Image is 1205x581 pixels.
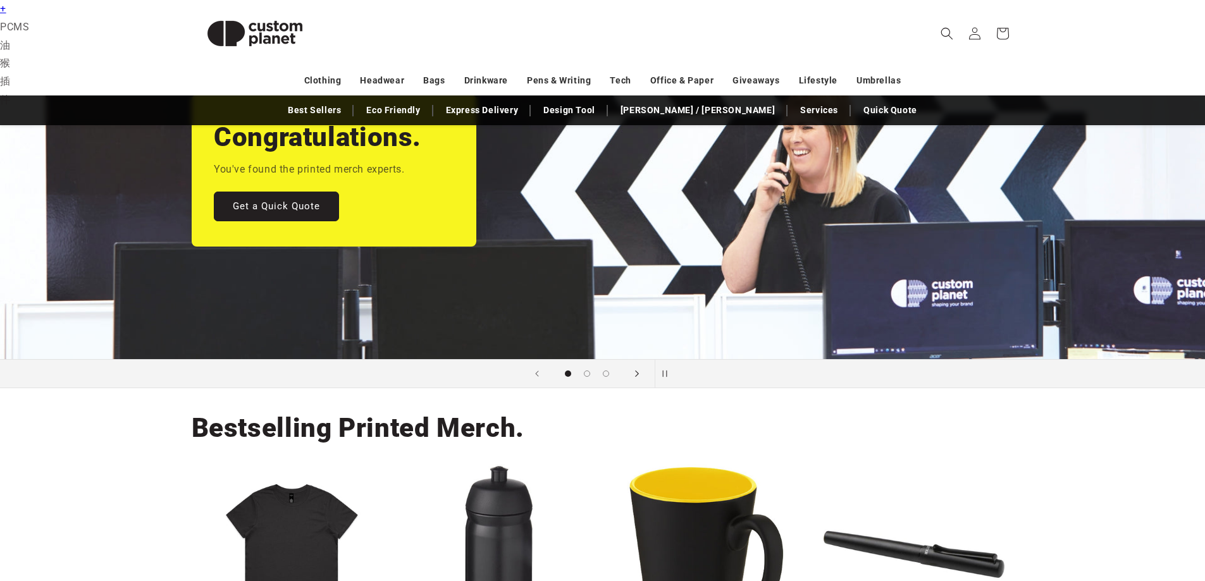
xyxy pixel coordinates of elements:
[423,70,445,92] a: Bags
[192,5,318,62] img: Custom Planet
[523,360,551,388] button: Previous slide
[856,70,901,92] a: Umbrellas
[214,161,404,179] p: You've found the printed merch experts.
[623,360,651,388] button: Next slide
[360,70,404,92] a: Headwear
[596,364,615,383] button: Load slide 3 of 3
[614,99,781,121] a: [PERSON_NAME] / [PERSON_NAME]
[360,99,426,121] a: Eco Friendly
[304,70,342,92] a: Clothing
[214,120,421,154] h2: Congratulations.
[650,70,714,92] a: Office & Paper
[980,444,1205,581] iframe: Chat Widget
[559,364,578,383] button: Load slide 1 of 3
[214,192,339,221] a: Get a Quick Quote
[464,70,508,92] a: Drinkware
[655,360,683,388] button: Pause slideshow
[799,70,837,92] a: Lifestyle
[933,20,961,47] summary: Search
[857,99,924,121] a: Quick Quote
[732,70,779,92] a: Giveaways
[980,444,1205,581] div: 聊天小组件
[192,411,524,445] h2: Bestselling Printed Merch.
[440,99,525,121] a: Express Delivery
[794,99,844,121] a: Services
[537,99,602,121] a: Design Tool
[610,70,631,92] a: Tech
[281,99,347,121] a: Best Sellers
[527,70,591,92] a: Pens & Writing
[578,364,596,383] button: Load slide 2 of 3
